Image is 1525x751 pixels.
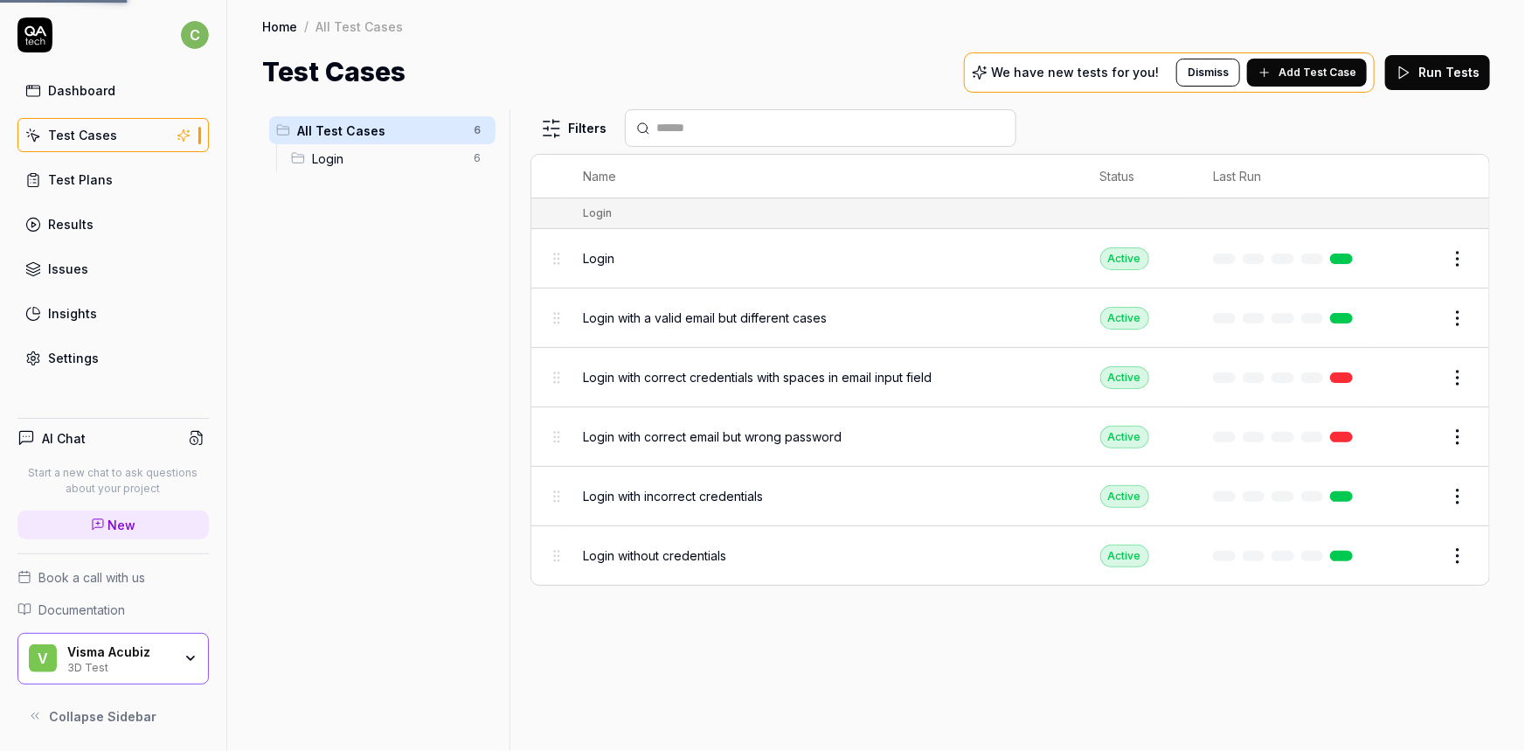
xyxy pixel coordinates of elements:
div: 3D Test [67,659,172,673]
span: Login [312,150,464,168]
tr: LoginActive [531,229,1489,289]
span: Login without credentials [584,546,727,565]
span: V [29,644,57,672]
a: Settings [17,341,209,375]
div: / [304,17,308,35]
span: Login with a valid email but different cases [584,309,828,327]
a: Home [262,17,297,35]
span: Login with correct credentials with spaces in email input field [584,368,932,386]
div: Active [1100,247,1149,270]
p: We have new tests for you! [991,66,1159,79]
tr: Login with correct email but wrong passwordActive [531,407,1489,467]
p: Start a new chat to ask questions about your project [17,465,209,497]
span: 6 [468,148,489,169]
a: Test Plans [17,163,209,197]
span: New [108,516,136,534]
div: Active [1100,545,1149,567]
a: Book a call with us [17,568,209,587]
div: Settings [48,349,99,367]
button: Dismiss [1176,59,1240,87]
div: Active [1100,366,1149,389]
span: Add Test Case [1279,65,1356,80]
div: Results [48,215,94,233]
span: Login with incorrect credentials [584,487,764,505]
th: Status [1083,155,1196,198]
span: All Test Cases [297,122,464,140]
button: VVisma Acubiz3D Test [17,633,209,685]
div: Visma Acubiz [67,644,172,660]
tr: Login with a valid email but different casesActive [531,289,1489,348]
span: c [181,21,209,49]
div: Active [1100,426,1149,449]
h1: Test Cases [262,52,406,92]
div: Test Plans [48,170,113,189]
a: Results [17,207,209,241]
a: Test Cases [17,118,209,152]
span: Login [584,249,615,268]
div: Active [1100,307,1149,330]
span: Book a call with us [38,568,145,587]
button: Filters [530,111,618,146]
div: Drag to reorderLogin6 [284,144,496,172]
a: Documentation [17,601,209,619]
span: Documentation [38,601,125,619]
th: Name [566,155,1083,198]
span: Collapse Sidebar [49,707,156,726]
a: Dashboard [17,73,209,108]
div: Test Cases [48,126,117,144]
tr: Login with correct credentials with spaces in email input fieldActive [531,348,1489,407]
div: Active [1100,485,1149,508]
span: Login with correct email but wrong password [584,428,842,446]
button: Add Test Case [1247,59,1367,87]
div: Dashboard [48,81,115,100]
th: Last Run [1196,155,1377,198]
span: 6 [468,120,489,141]
h4: AI Chat [42,429,86,448]
button: Run Tests [1385,55,1490,90]
div: All Test Cases [315,17,403,35]
a: Insights [17,296,209,330]
a: Issues [17,252,209,286]
div: Insights [48,304,97,323]
div: Issues [48,260,88,278]
button: c [181,17,209,52]
tr: Login without credentialsActive [531,526,1489,585]
a: New [17,511,209,539]
div: Login [584,205,613,221]
button: Collapse Sidebar [17,699,209,734]
tr: Login with incorrect credentialsActive [531,467,1489,526]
